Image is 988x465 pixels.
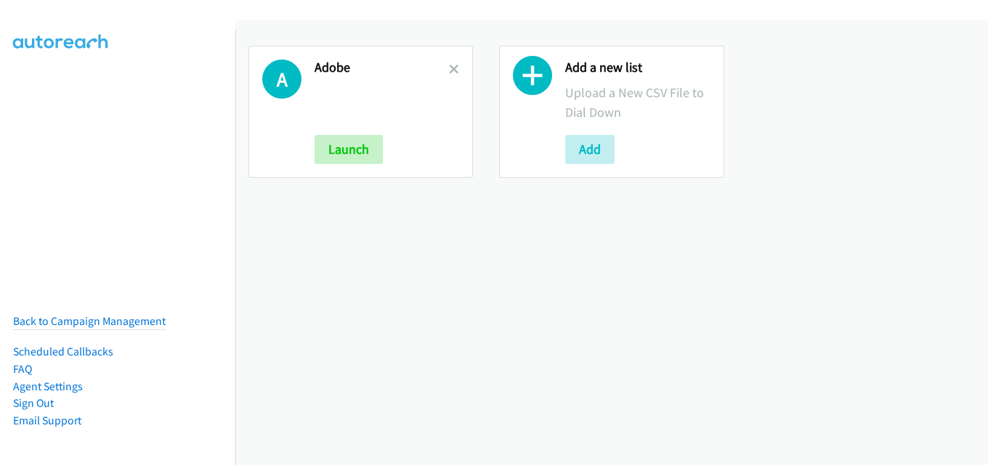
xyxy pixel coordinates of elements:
a: Back to Campaign Management [13,314,166,328]
a: Agent Settings [13,379,83,393]
a: FAQ [13,362,32,376]
h1: A [262,59,301,99]
a: Sign Out [13,396,54,410]
a: Email Support [13,413,81,427]
button: Launch [315,135,383,164]
h2: Adobe [315,59,449,76]
button: Add [565,135,615,164]
h2: Add a new list [565,59,710,76]
p: Upload a New CSV File to Dial Down [565,83,710,122]
a: Scheduled Callbacks [13,345,113,358]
